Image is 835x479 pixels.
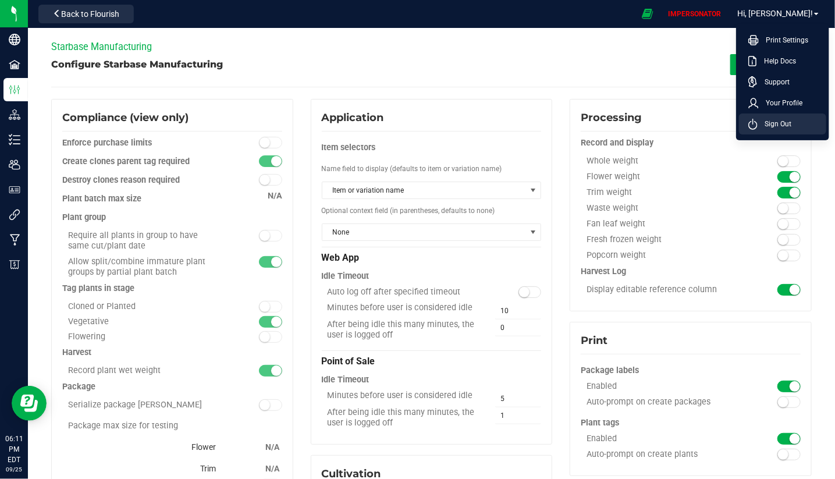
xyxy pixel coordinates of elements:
div: Cloned or Planted [62,301,227,311]
div: Print [581,333,801,349]
div: Record plant wet weight [62,366,227,376]
span: Help Docs [757,55,796,67]
div: Flower weight [581,172,745,182]
div: Idle Timeout [322,266,542,287]
inline-svg: Distribution [9,109,20,120]
p: IMPERSONATOR [663,9,726,19]
inline-svg: Users [9,159,20,171]
button: Update [730,54,812,75]
div: Enabled [581,434,745,444]
configuration-section-card: Print [570,354,812,362]
configuration-section-card: Application [311,358,553,366]
div: Fan leaf weight [581,219,745,229]
input: 0 [495,320,541,336]
div: Minutes before user is considered idle [322,303,486,313]
inline-svg: Integrations [9,209,20,221]
p: 09/25 [5,465,23,474]
div: Plant group [62,212,282,223]
div: N/A [262,458,279,479]
div: Point of Sale [322,350,542,370]
inline-svg: Company [9,34,20,45]
div: Create clones parent tag required [62,156,227,168]
span: N/A [268,191,282,201]
div: Name field to display (defaults to item or variation name) [322,158,542,179]
div: Harvest [62,347,282,359]
inline-svg: Manufacturing [9,234,20,246]
div: Harvest Log [581,266,801,278]
div: Auto-prompt on create packages [581,397,745,407]
div: N/A [262,437,279,457]
div: Plant tags [581,413,801,434]
div: Idle Timeout [322,370,542,391]
inline-svg: Facilities [9,59,20,70]
div: Record and Display [581,137,801,149]
inline-svg: Billing [9,259,20,271]
div: Package max size for testing [62,416,282,437]
div: Flowering [62,332,227,342]
configuration-section-card: Compliance (view only) [51,383,293,391]
div: After being idle this many minutes, the user is logged off [322,407,486,428]
div: Minutes before user is considered idle [322,391,486,401]
p: 06:11 PM EDT [5,434,23,465]
div: Display editable reference column [581,285,745,295]
div: After being idle this many minutes, the user is logged off [322,320,486,340]
div: Application [322,110,542,126]
div: Require all plants in group to have same cut/plant date [62,230,227,251]
div: Item selectors [322,137,542,158]
span: Open Ecommerce Menu [634,2,660,25]
span: Back to Flourish [61,9,119,19]
div: Optional context field (in parentheses, defaults to none) [322,200,542,221]
configuration-section-card: Processing [570,268,812,276]
span: Your Profile [759,97,802,109]
inline-svg: Configuration [9,84,20,95]
div: Whole weight [581,156,745,166]
div: Popcorn weight [581,250,745,261]
inline-svg: Inventory [9,134,20,146]
div: Package [62,381,282,393]
div: Processing [581,110,801,126]
div: Fresh frozen weight [581,235,745,245]
input: 1 [495,407,541,424]
div: Web App [322,247,542,266]
span: Support [758,76,790,88]
div: Destroy clones reason required [62,175,227,186]
div: Auto log off after specified timeout [322,287,486,297]
div: Trim [62,458,216,479]
div: Serialize package [PERSON_NAME] [62,400,227,410]
div: Plant batch max size [62,193,282,205]
inline-svg: User Roles [9,184,20,196]
div: Enforce purchase limits [62,137,227,149]
div: Flower [62,437,216,457]
div: Package labels [581,360,801,381]
div: Waste weight [581,203,745,214]
li: Sign Out [739,113,826,134]
div: Compliance (view only) [62,110,282,126]
button: Back to Flourish [38,5,134,23]
div: Allow split/combine immature plant groups by partial plant batch [62,257,227,278]
div: Vegetative [62,317,227,327]
span: Sign Out [758,118,791,130]
div: Tag plants in stage [62,283,282,295]
a: Help Docs [748,55,822,67]
span: Configure Starbase Manufacturing [51,59,223,70]
div: Trim weight [581,187,745,198]
div: Auto-prompt on create plants [581,449,745,460]
span: Starbase Manufacturing [51,41,152,52]
div: Enabled [581,381,745,392]
a: Support [748,76,822,88]
span: Hi, [PERSON_NAME]! [737,9,813,18]
input: 10 [495,303,541,319]
span: None [322,224,527,240]
span: Print Settings [759,34,808,46]
iframe: Resource center [12,386,47,421]
span: Item or variation name [322,182,527,198]
input: 5 [495,391,541,407]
